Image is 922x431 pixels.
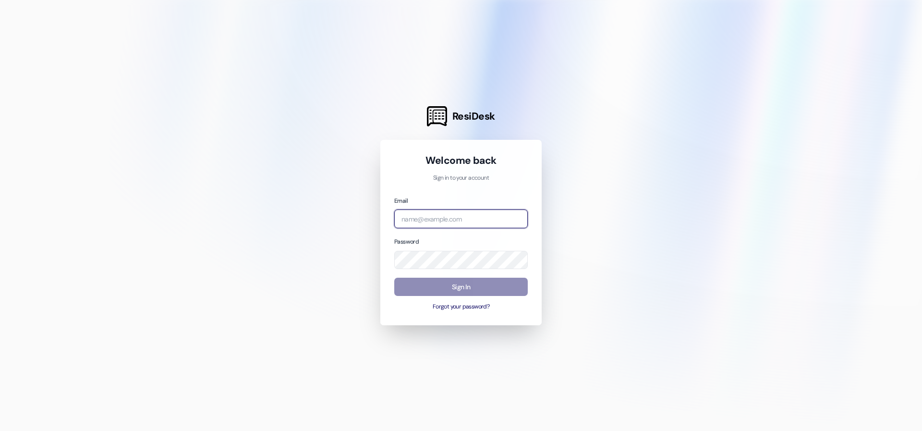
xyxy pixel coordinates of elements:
span: ResiDesk [452,110,495,123]
input: name@example.com [394,209,528,228]
h1: Welcome back [394,154,528,167]
p: Sign in to your account [394,174,528,183]
button: Sign In [394,278,528,296]
label: Email [394,197,408,205]
label: Password [394,238,419,246]
button: Forgot your password? [394,303,528,311]
img: ResiDesk Logo [427,106,447,126]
